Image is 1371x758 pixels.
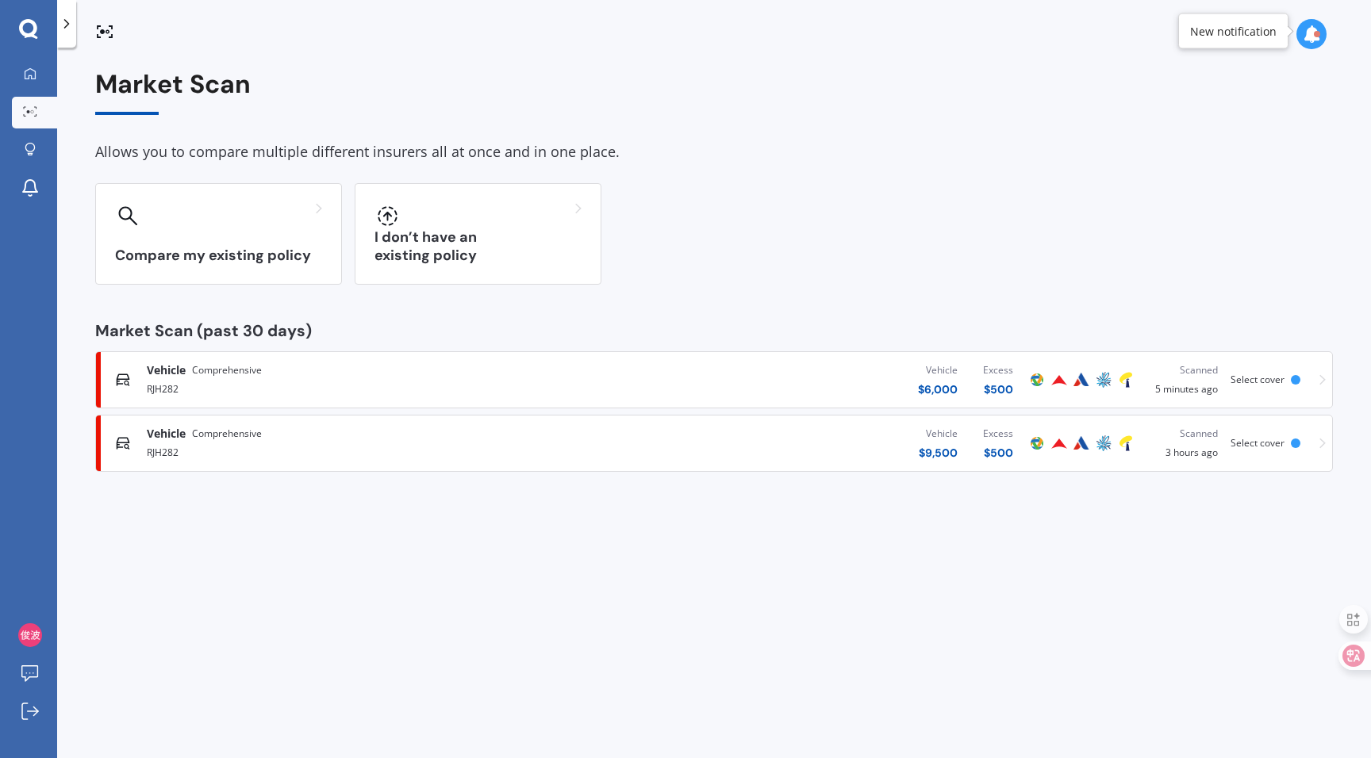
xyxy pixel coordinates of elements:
img: AMP [1094,434,1113,453]
span: Comprehensive [192,426,262,442]
img: Provident [1050,370,1069,389]
div: Market Scan (past 30 days) [95,323,1333,339]
img: Autosure [1072,434,1091,453]
div: Vehicle [918,362,958,378]
div: Excess [983,426,1013,442]
div: Market Scan [95,70,1333,115]
img: Tower [1116,370,1135,389]
img: Autosure [1072,370,1091,389]
img: Provident [1050,434,1069,453]
h3: Compare my existing policy [115,247,322,265]
div: $ 6,000 [918,381,958,397]
a: VehicleComprehensiveRJH282Vehicle$6,000Excess$500ProtectaProvidentAutosureAMPTowerScanned5 minute... [95,351,1333,408]
div: Excess [983,362,1013,378]
img: Protecta [1027,434,1046,453]
div: $ 500 [983,381,1013,397]
div: Scanned [1150,362,1218,378]
div: 3 hours ago [1150,426,1218,461]
span: Select cover [1231,373,1285,386]
a: VehicleComprehensiveRJH282Vehicle$9,500Excess$500ProtectaProvidentAutosureAMPTowerScanned3 hours ... [95,415,1333,472]
span: Select cover [1231,436,1285,450]
span: Vehicle [147,426,186,442]
div: Allows you to compare multiple different insurers all at once and in one place. [95,140,1333,164]
h3: I don’t have an existing policy [374,228,582,265]
span: Vehicle [147,362,186,378]
div: RJH282 [147,378,570,397]
div: Vehicle [919,426,958,442]
div: $ 9,500 [919,445,958,461]
div: $ 500 [983,445,1013,461]
div: RJH282 [147,442,570,461]
div: Scanned [1150,426,1218,442]
div: 5 minutes ago [1150,362,1218,397]
div: New notification [1190,23,1277,39]
img: ACg8ocJYd-OdJV8tI3ZHKFnLFxDSf2Svs0t5tWgsW6vyweAnVAw2=s96-c [18,623,42,647]
img: AMP [1094,370,1113,389]
span: Comprehensive [192,362,262,378]
img: Protecta [1027,370,1046,389]
img: Tower [1116,434,1135,453]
